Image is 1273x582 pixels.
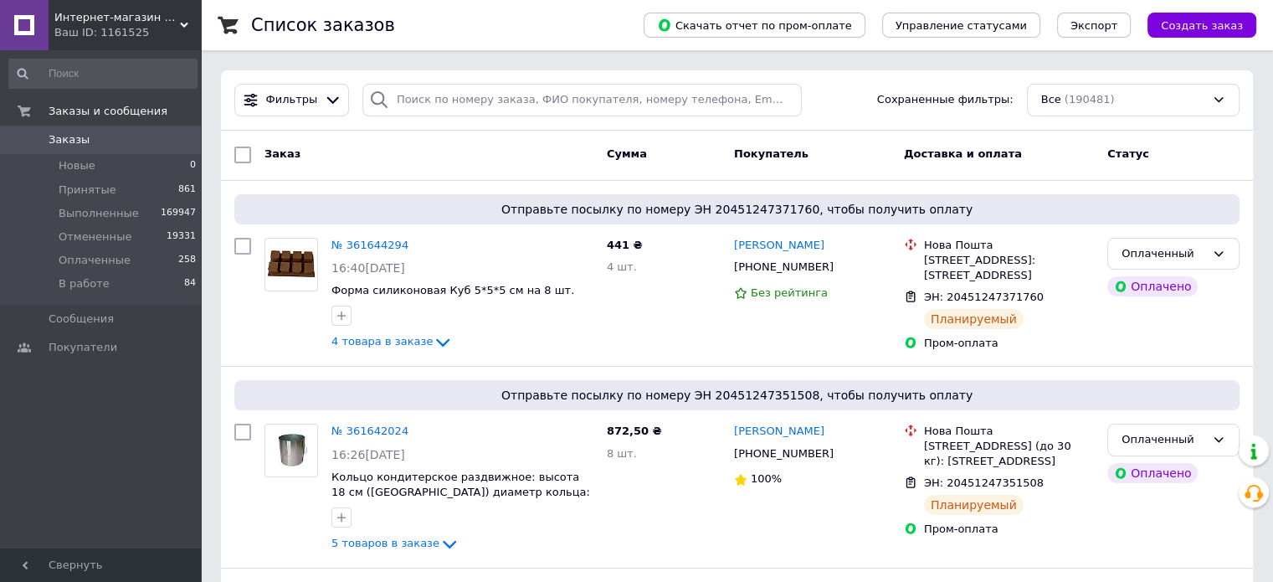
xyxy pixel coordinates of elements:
div: Пром-оплата [924,336,1094,351]
div: Пром-оплата [924,522,1094,537]
span: Выполненные [59,206,139,221]
span: Отмененные [59,229,131,245]
a: Фото товару [264,424,318,477]
a: Фото товару [264,238,318,291]
img: Фото товару [265,250,317,279]
span: 100% [751,472,782,485]
span: Экспорт [1070,19,1117,32]
button: Экспорт [1057,13,1131,38]
span: В работе [59,276,110,291]
span: 16:40[DATE] [331,261,405,275]
a: [PERSON_NAME] [734,238,824,254]
span: 16:26[DATE] [331,448,405,461]
span: Отправьте посылку по номеру ЭН 20451247351508, чтобы получить оплату [241,387,1233,404]
span: Сохраненные фильтры: [877,92,1014,108]
div: Оплаченный [1122,431,1205,449]
span: Принятые [59,183,116,198]
span: ЭН: 20451247371760 [924,291,1044,303]
img: Фото товару [266,425,316,476]
span: Управление статусами [896,19,1027,32]
span: Без рейтинга [751,286,828,299]
button: Управление статусами [882,13,1040,38]
span: Заказы и сообщения [49,104,167,119]
button: Скачать отчет по пром-оплате [644,13,865,38]
span: 19331 [167,229,196,245]
span: Интернет-магазин "Повар, пекарь и кондитер" [54,10,180,25]
div: Оплачено [1107,276,1198,296]
a: № 361642024 [331,425,408,437]
span: 0 [190,158,196,173]
div: Нова Пошта [924,238,1094,253]
h1: Список заказов [251,15,395,35]
span: 169947 [161,206,196,221]
a: Кольцо кондитерское раздвижное: высота 18 см ([GEOGRAPHIC_DATA]) диаметр кольца: 16-31 см [331,471,590,514]
span: Отправьте посылку по номеру ЭН 20451247371760, чтобы получить оплату [241,201,1233,218]
span: ЭН: 20451247351508 [924,476,1044,489]
button: Создать заказ [1147,13,1256,38]
span: Заказ [264,147,300,160]
span: Создать заказ [1161,19,1243,32]
div: Нова Пошта [924,424,1094,439]
span: 8 шт. [607,447,637,460]
span: 872,50 ₴ [607,425,662,437]
div: [STREET_ADDRESS] (до 30 кг): [STREET_ADDRESS] [924,439,1094,469]
span: Покупатели [49,340,117,355]
span: Сумма [607,147,647,160]
span: 4 товара в заказе [331,336,433,348]
span: 861 [178,183,196,198]
a: Создать заказ [1131,18,1256,31]
a: Форма силиконовая Куб 5*5*5 см на 8 шт. [331,284,574,296]
input: Поиск по номеру заказа, ФИО покупателя, номеру телефона, Email, номеру накладной [362,84,802,116]
span: Скачать отчет по пром-оплате [657,18,852,33]
span: Новые [59,158,95,173]
a: 4 товара в заказе [331,335,453,348]
span: Покупатель [734,147,808,160]
span: Оплаченные [59,253,131,268]
div: [STREET_ADDRESS]: [STREET_ADDRESS] [924,253,1094,283]
div: Оплаченный [1122,245,1205,263]
span: 258 [178,253,196,268]
div: Ваш ID: 1161525 [54,25,201,40]
a: 5 товаров в заказе [331,537,459,549]
span: 441 ₴ [607,239,643,251]
span: Доставка и оплата [904,147,1022,160]
span: 84 [184,276,196,291]
span: [PHONE_NUMBER] [734,447,834,460]
div: Планируемый [924,495,1024,515]
a: № 361644294 [331,239,408,251]
span: 5 товаров в заказе [331,538,439,550]
span: [PHONE_NUMBER] [734,260,834,273]
div: Оплачено [1107,463,1198,483]
div: Планируемый [924,309,1024,329]
span: Статус [1107,147,1149,160]
span: Сообщения [49,312,114,327]
span: 4 шт. [607,260,637,273]
span: Все [1041,92,1061,108]
span: (190481) [1065,93,1115,106]
a: [PERSON_NAME] [734,424,824,440]
span: Фильтры [266,92,318,108]
input: Поиск [8,59,198,89]
span: Заказы [49,132,90,147]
